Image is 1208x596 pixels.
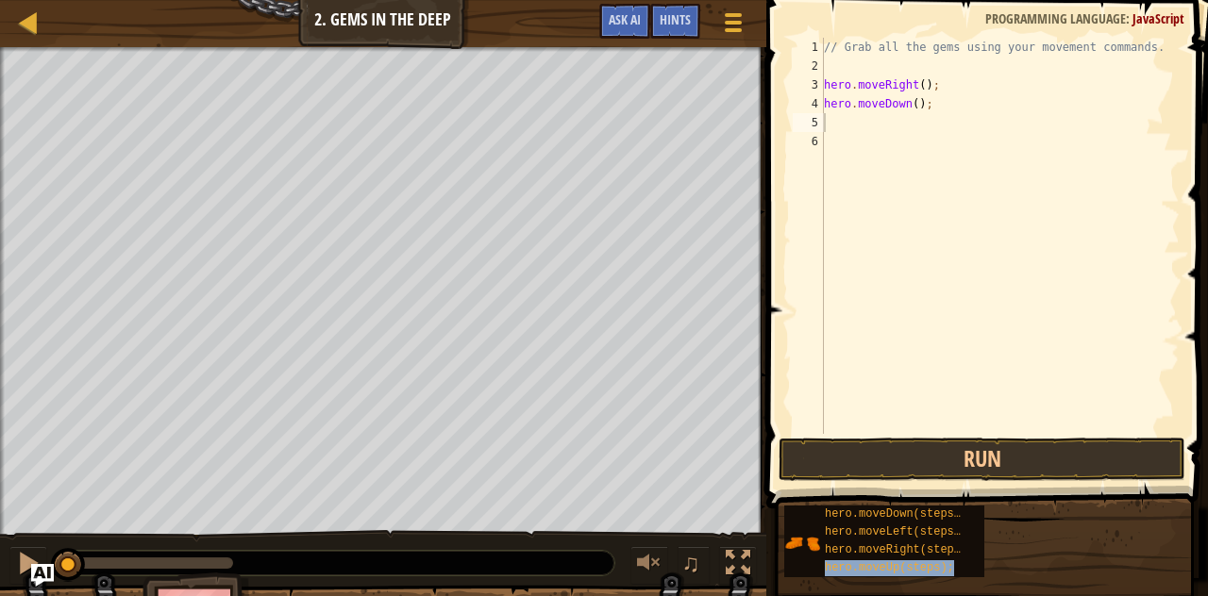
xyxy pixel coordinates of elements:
span: hero.moveLeft(steps); [825,525,967,538]
span: JavaScript [1132,9,1184,27]
span: : [1126,9,1132,27]
span: hero.moveDown(steps); [825,507,967,521]
span: Programming language [985,9,1126,27]
span: hero.moveUp(steps); [825,561,954,574]
div: 4 [793,94,824,113]
span: ♫ [681,549,700,577]
span: Hints [660,10,691,28]
button: Ask AI [31,564,54,587]
button: Toggle fullscreen [719,546,757,585]
span: Ask AI [609,10,641,28]
button: Show game menu [710,4,757,48]
div: 5 [793,113,824,132]
button: Ask AI [599,4,650,39]
button: Adjust volume [630,546,668,585]
img: portrait.png [784,525,820,561]
div: 3 [793,75,824,94]
button: Run [779,438,1185,481]
button: ♫ [678,546,710,585]
div: 2 [793,57,824,75]
div: 6 [793,132,824,151]
button: Ctrl + P: Pause [9,546,47,585]
div: 1 [793,38,824,57]
span: hero.moveRight(steps); [825,543,974,556]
